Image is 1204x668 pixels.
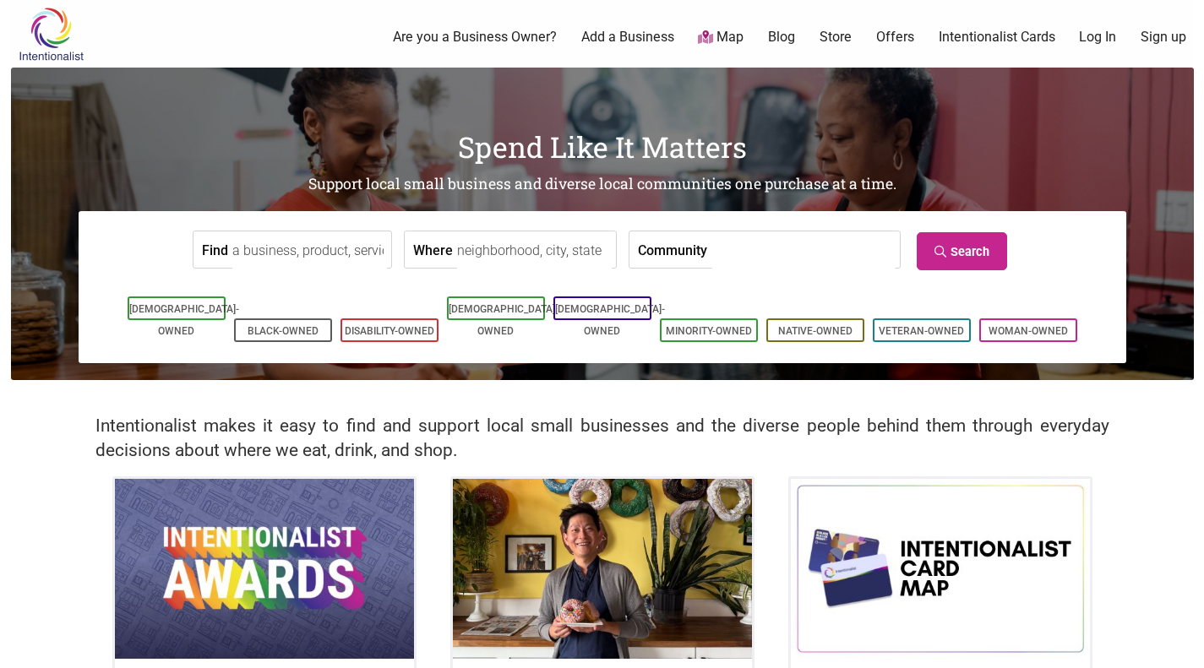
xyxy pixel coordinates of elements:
[555,303,665,337] a: [DEMOGRAPHIC_DATA]-Owned
[1079,28,1116,46] a: Log In
[666,325,752,337] a: Minority-Owned
[11,7,91,62] img: Intentionalist
[876,28,914,46] a: Offers
[248,325,319,337] a: Black-Owned
[232,231,387,269] input: a business, product, service
[1141,28,1186,46] a: Sign up
[820,28,852,46] a: Store
[95,414,1109,463] h2: Intentionalist makes it easy to find and support local small businesses and the diverse people be...
[11,174,1194,195] h2: Support local small business and diverse local communities one purchase at a time.
[768,28,795,46] a: Blog
[393,28,557,46] a: Are you a Business Owner?
[202,231,228,268] label: Find
[453,479,752,658] img: King Donuts - Hong Chhuor
[638,231,707,268] label: Community
[457,231,612,269] input: neighborhood, city, state
[698,28,744,47] a: Map
[11,127,1194,167] h1: Spend Like It Matters
[989,325,1068,337] a: Woman-Owned
[879,325,964,337] a: Veteran-Owned
[581,28,674,46] a: Add a Business
[939,28,1055,46] a: Intentionalist Cards
[413,231,453,268] label: Where
[917,232,1007,270] a: Search
[115,479,414,658] img: Intentionalist Awards
[778,325,853,337] a: Native-Owned
[129,303,239,337] a: [DEMOGRAPHIC_DATA]-Owned
[345,325,434,337] a: Disability-Owned
[449,303,558,337] a: [DEMOGRAPHIC_DATA]-Owned
[791,479,1090,658] img: Intentionalist Card Map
